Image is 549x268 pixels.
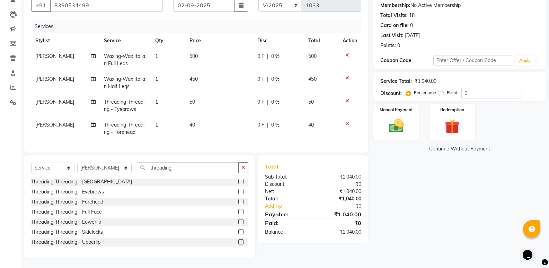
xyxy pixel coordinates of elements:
[155,53,158,59] span: 1
[271,76,280,83] span: 0 %
[189,76,198,82] span: 450
[440,107,464,113] label: Redemption
[308,76,317,82] span: 450
[31,239,100,246] div: Threading-Threading - Upperlip
[104,99,144,112] span: Threading-Threading - Eyebrows
[271,121,280,129] span: 0 %
[31,33,100,49] th: Stylist
[338,33,361,49] th: Action
[267,121,268,129] span: |
[313,181,366,188] div: ₹0
[380,107,413,113] label: Manual Payment
[257,76,264,83] span: 0 F
[380,90,402,97] div: Discount:
[35,53,74,59] span: [PERSON_NAME]
[104,76,145,89] span: Waxing-Wax Italian Half Legs
[31,218,101,226] div: Threading-Threading - Lowerlip
[260,202,322,210] a: Add Tip
[31,228,103,236] div: Threading-Threading - Sidelocks
[313,210,366,218] div: ₹1,040.00
[35,122,74,128] span: [PERSON_NAME]
[257,121,264,129] span: 0 F
[515,55,535,66] button: Apply
[405,32,420,39] div: [DATE]
[260,181,313,188] div: Discount:
[308,99,314,105] span: 50
[380,57,433,64] div: Coupon Code
[260,228,313,236] div: Balance :
[313,188,366,195] div: ₹1,040.00
[313,195,366,202] div: ₹1,040.00
[322,202,366,210] div: ₹0
[267,98,268,106] span: |
[440,117,464,136] img: _gift.svg
[410,22,413,29] div: 0
[189,99,195,105] span: 50
[520,240,542,261] iframe: chat widget
[433,55,512,66] input: Enter Offer / Coupon Code
[260,173,313,181] div: Sub Total:
[35,76,74,82] span: [PERSON_NAME]
[380,22,409,29] div: Card on file:
[257,53,264,60] span: 0 F
[253,33,304,49] th: Disc
[260,210,313,218] div: Payable:
[155,122,158,128] span: 1
[189,53,198,59] span: 500
[380,42,396,49] div: Points:
[313,173,366,181] div: ₹1,040.00
[137,162,239,173] input: Search or Scan
[447,89,457,96] label: Fixed
[308,122,314,128] span: 40
[31,188,104,196] div: Threading-Threading - Eyebrows
[313,228,366,236] div: ₹1,040.00
[313,219,366,227] div: ₹0
[151,33,185,49] th: Qty
[308,53,317,59] span: 500
[304,33,338,49] th: Total
[31,198,103,206] div: Threading-Threading - Forehead
[380,12,408,19] div: Total Visits:
[265,163,281,170] span: Total
[271,98,280,106] span: 0 %
[384,117,408,134] img: _cash.svg
[260,188,313,195] div: Net:
[267,76,268,83] span: |
[260,195,313,202] div: Total:
[32,20,366,33] div: Services
[104,122,144,135] span: Threading-Threading - Forehead
[155,76,158,82] span: 1
[185,33,253,49] th: Price
[380,32,404,39] div: Last Visit:
[375,145,544,153] a: Continue Without Payment
[104,53,145,67] span: Waxing-Wax Italian Full Legs
[31,208,102,216] div: Threading-Threading - Full Face
[260,219,313,227] div: Paid:
[415,78,436,85] div: ₹1,040.00
[380,78,412,85] div: Service Total:
[155,99,158,105] span: 1
[31,178,132,185] div: Threading-Threading - [GEOGRAPHIC_DATA]
[380,2,410,9] div: Membership:
[271,53,280,60] span: 0 %
[189,122,195,128] span: 40
[409,12,415,19] div: 18
[257,98,264,106] span: 0 F
[414,89,436,96] label: Percentage
[35,99,74,105] span: [PERSON_NAME]
[267,53,268,60] span: |
[100,33,151,49] th: Service
[397,42,400,49] div: 0
[380,2,539,9] div: No Active Membership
